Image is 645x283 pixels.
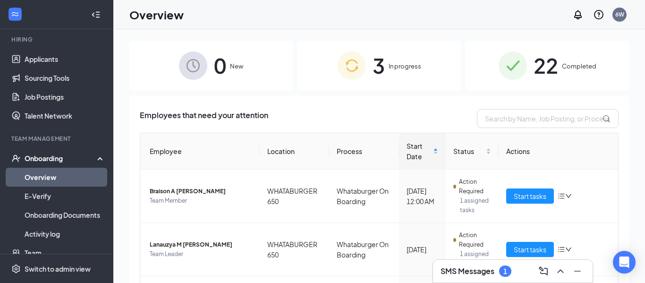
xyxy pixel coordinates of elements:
span: Start Date [407,141,431,162]
svg: Notifications [572,9,584,20]
a: Sourcing Tools [25,69,105,87]
span: Completed [562,61,596,71]
a: E-Verify [25,187,105,206]
span: Action Required [459,231,491,249]
td: WHATABURGER 650 [260,223,329,276]
span: Lanauzya M [PERSON_NAME] [150,240,252,249]
button: ChevronUp [553,264,568,279]
svg: QuestionInfo [593,9,604,20]
div: [DATE] 12:00 AM [407,186,438,206]
a: Talent Network [25,106,105,125]
span: Start tasks [514,191,546,201]
h1: Overview [129,7,184,23]
span: down [565,246,572,253]
span: down [565,193,572,199]
th: Employee [140,133,260,170]
svg: Settings [11,264,21,274]
span: In progress [389,61,421,71]
th: Location [260,133,329,170]
div: Team Management [11,135,103,143]
a: Onboarding Documents [25,206,105,224]
span: 1 assigned tasks [460,249,491,268]
h3: SMS Messages [441,266,494,276]
span: Start tasks [514,244,546,255]
input: Search by Name, Job Posting, or Process [477,109,619,128]
th: Status [446,133,499,170]
a: Job Postings [25,87,105,106]
svg: Minimize [572,266,583,277]
div: 1 [503,267,507,275]
button: Start tasks [506,242,554,257]
button: ComposeMessage [536,264,551,279]
td: WHATABURGER 650 [260,170,329,223]
span: 0 [214,49,226,82]
div: Hiring [11,35,103,43]
svg: UserCheck [11,154,21,163]
div: Onboarding [25,154,97,163]
span: 22 [534,49,558,82]
span: New [230,61,243,71]
svg: ChevronUp [555,266,566,277]
span: Braison A [PERSON_NAME] [150,187,252,196]
a: Applicants [25,50,105,69]
div: [DATE] [407,244,438,255]
span: 1 assigned tasks [460,196,491,215]
svg: ComposeMessage [538,266,549,277]
span: Team Leader [150,249,252,259]
span: Team Member [150,196,252,206]
span: Employees that need your attention [140,109,268,128]
a: Activity log [25,224,105,243]
span: Status [453,146,484,156]
th: Process [329,133,399,170]
button: Start tasks [506,189,554,204]
button: Minimize [570,264,585,279]
td: Whataburger On Boarding [329,223,399,276]
span: 3 [373,49,385,82]
span: bars [558,246,565,253]
th: Actions [499,133,618,170]
div: 6W [615,10,624,18]
a: Team [25,243,105,262]
span: Action Required [459,177,491,196]
svg: WorkstreamLogo [10,9,20,19]
svg: Collapse [91,10,101,19]
td: Whataburger On Boarding [329,170,399,223]
span: bars [558,192,565,200]
a: Overview [25,168,105,187]
div: Switch to admin view [25,264,91,274]
div: Open Intercom Messenger [613,251,636,274]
